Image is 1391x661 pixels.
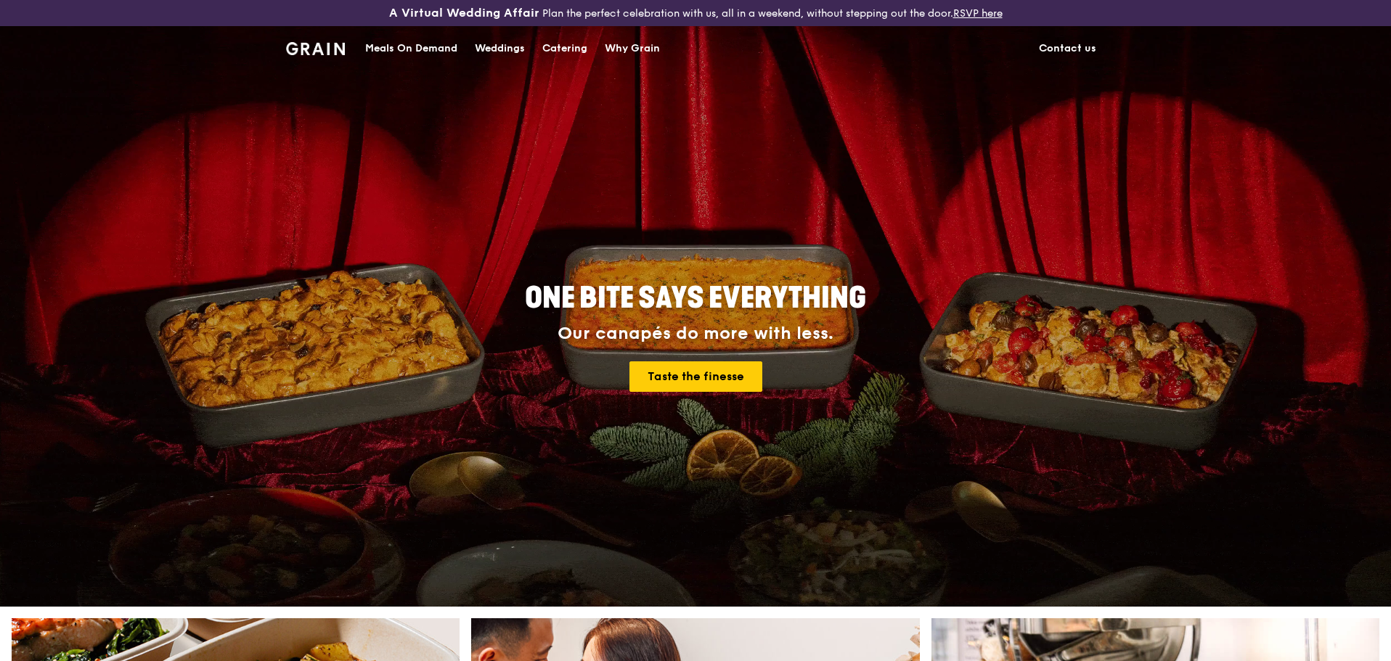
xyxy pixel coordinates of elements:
div: Plan the perfect celebration with us, all in a weekend, without stepping out the door. [277,6,1114,20]
a: Contact us [1030,27,1105,70]
div: Meals On Demand [365,27,457,70]
div: Catering [542,27,587,70]
a: Why Grain [596,27,669,70]
a: Weddings [466,27,534,70]
div: Our canapés do more with less. [434,324,957,344]
div: Weddings [475,27,525,70]
a: RSVP here [953,7,1003,20]
span: ONE BITE SAYS EVERYTHING [525,281,866,316]
div: Why Grain [605,27,660,70]
h3: A Virtual Wedding Affair [389,6,539,20]
a: Taste the finesse [629,361,762,392]
img: Grain [286,42,345,55]
a: GrainGrain [286,25,345,69]
a: Catering [534,27,596,70]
